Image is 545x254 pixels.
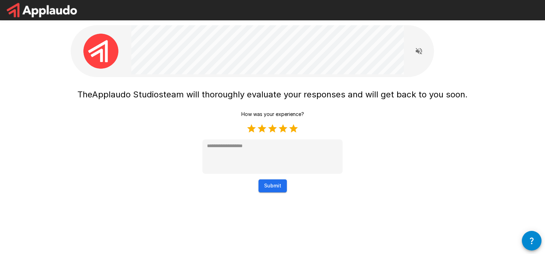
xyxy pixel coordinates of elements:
button: Read questions aloud [412,44,426,58]
span: team will thoroughly evaluate your responses and will get back to you soon. [163,89,468,99]
span: Applaudo Studios [92,89,163,99]
p: How was your experience? [241,111,304,118]
span: The [77,89,92,99]
img: applaudo_avatar.png [83,34,118,69]
button: Submit [258,179,287,192]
